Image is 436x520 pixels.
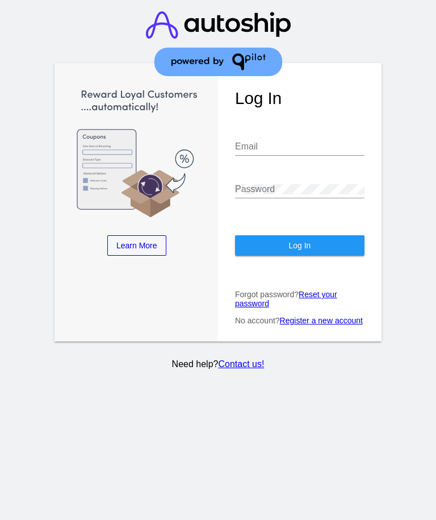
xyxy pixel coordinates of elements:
a: Register a new account [280,316,363,325]
p: Forgot password? [235,290,364,308]
input: Email [235,142,364,152]
span: Learn More [116,241,157,250]
p: No account? [235,316,364,325]
a: Learn More [107,235,166,256]
h1: Log In [235,89,364,108]
p: Need help? [53,359,384,369]
a: Contact us! [218,359,264,369]
a: Reset your password [235,290,337,308]
button: Log In [235,235,364,256]
img: Apply Coupons Automatically to Scheduled Orders with QPilot [72,89,202,218]
span: Log In [288,241,311,250]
